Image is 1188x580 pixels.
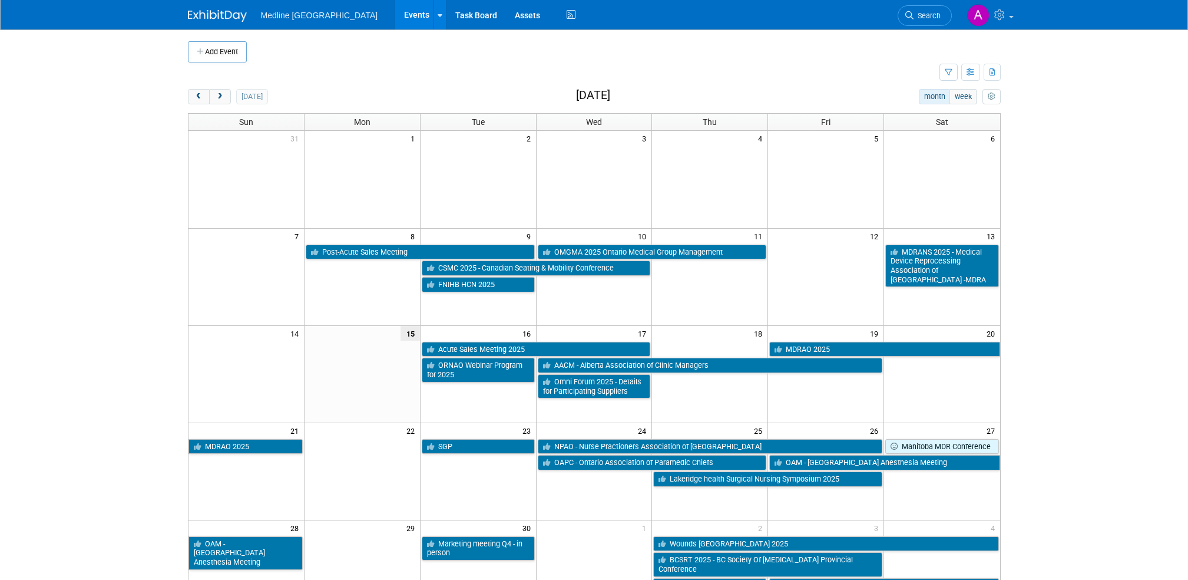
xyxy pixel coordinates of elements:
[949,89,977,104] button: week
[769,342,1000,357] a: MDRAO 2025
[753,326,767,341] span: 18
[538,439,883,454] a: NPAO - Nurse Practioners Association of [GEOGRAPHIC_DATA]
[525,229,536,243] span: 9
[405,423,420,438] span: 22
[422,261,651,276] a: CSMC 2025 - Canadian Seating & Mobility Conference
[753,229,767,243] span: 11
[753,423,767,438] span: 25
[306,245,535,260] a: Post-Acute Sales Meeting
[405,520,420,535] span: 29
[409,131,420,146] span: 1
[261,11,378,20] span: Medline [GEOGRAPHIC_DATA]
[653,536,998,552] a: Wounds [GEOGRAPHIC_DATA] 2025
[422,439,535,454] a: SGP
[289,131,304,146] span: 31
[239,117,253,127] span: Sun
[919,89,950,104] button: month
[869,229,883,243] span: 12
[472,117,485,127] span: Tue
[538,245,767,260] a: OMGMA 2025 Ontario Medical Group Management
[769,455,1000,470] a: OAM - [GEOGRAPHIC_DATA] Anesthesia Meeting
[538,455,767,470] a: OAPC - Ontario Association of Paramedic Chiefs
[990,520,1000,535] span: 4
[289,326,304,341] span: 14
[586,117,602,127] span: Wed
[936,117,948,127] span: Sat
[988,93,995,101] i: Personalize Calendar
[422,277,535,292] a: FNIHB HCN 2025
[914,11,941,20] span: Search
[538,374,651,398] a: Omni Forum 2025 - Details for Participating Suppliers
[409,229,420,243] span: 8
[898,5,952,26] a: Search
[985,423,1000,438] span: 27
[885,245,998,288] a: MDRANS 2025 - Medical Device Reprocessing Association of [GEOGRAPHIC_DATA] -MDRA
[637,326,651,341] span: 17
[703,117,717,127] span: Thu
[293,229,304,243] span: 7
[641,131,651,146] span: 3
[422,342,651,357] a: Acute Sales Meeting 2025
[990,131,1000,146] span: 6
[641,520,651,535] span: 1
[354,117,370,127] span: Mon
[188,439,303,454] a: MDRAO 2025
[538,358,883,373] a: AACM - Alberta Association of Clinic Managers
[873,131,883,146] span: 5
[521,520,536,535] span: 30
[236,89,267,104] button: [DATE]
[289,520,304,535] span: 28
[209,89,231,104] button: next
[401,326,420,341] span: 15
[188,536,303,570] a: OAM - [GEOGRAPHIC_DATA] Anesthesia Meeting
[188,89,210,104] button: prev
[521,326,536,341] span: 16
[653,552,882,576] a: BCSRT 2025 - BC Society Of [MEDICAL_DATA] Provincial Conference
[869,326,883,341] span: 19
[521,423,536,438] span: 23
[967,4,990,27] img: Angela Douglas
[985,326,1000,341] span: 20
[188,10,247,22] img: ExhibitDay
[422,536,535,561] a: Marketing meeting Q4 - in person
[289,423,304,438] span: 21
[637,229,651,243] span: 10
[188,41,247,62] button: Add Event
[985,229,1000,243] span: 13
[525,131,536,146] span: 2
[982,89,1000,104] button: myCustomButton
[757,131,767,146] span: 4
[885,439,998,454] a: Manitoba MDR Conference
[821,117,830,127] span: Fri
[422,358,535,382] a: ORNAO Webinar Program for 2025
[576,89,610,102] h2: [DATE]
[873,520,883,535] span: 3
[637,423,651,438] span: 24
[757,520,767,535] span: 2
[653,472,882,487] a: Lakeridge health Surgical Nursing Symposium 2025
[869,423,883,438] span: 26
